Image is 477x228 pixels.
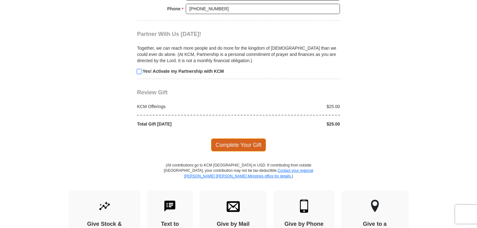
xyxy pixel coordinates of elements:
span: Complete Your Gift [211,138,266,151]
img: mobile.svg [298,200,311,213]
h4: Give by Phone [284,221,324,228]
img: text-to-give.svg [163,200,176,213]
p: Together, we can reach more people and do more for the kingdom of [DEMOGRAPHIC_DATA] than we coul... [137,45,340,64]
div: $25.00 [238,121,343,127]
img: other-region [371,200,379,213]
span: Review Gift [137,89,168,96]
span: Partner With Us [DATE]! [137,31,201,37]
div: Total Gift [DATE] [134,121,239,127]
div: KCM Offerings [134,103,239,110]
img: envelope.svg [227,200,240,213]
strong: Phone [167,4,181,13]
div: $25.00 [238,103,343,110]
a: Contact your regional [PERSON_NAME] [PERSON_NAME] Ministries office for details. [184,168,313,178]
h4: Give by Mail [210,221,256,228]
p: (All contributions go to KCM [GEOGRAPHIC_DATA] in USD. If contributing from outside [GEOGRAPHIC_D... [164,163,313,190]
img: give-by-stock.svg [98,200,111,213]
strong: Yes! Activate my Partnership with KCM [143,69,224,74]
